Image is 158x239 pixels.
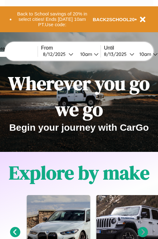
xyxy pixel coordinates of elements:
h1: Explore by make [9,160,149,186]
div: 10am [77,51,94,57]
label: From [41,45,100,51]
b: BACK2SCHOOL20 [93,17,135,22]
button: 10am [75,51,100,57]
button: 8/12/2025 [41,51,75,57]
button: Back to School savings of 20% in select cities! Ends [DATE] 10am PT.Use code: [12,9,93,29]
div: 10am [136,51,153,57]
div: 8 / 12 / 2025 [43,51,69,57]
div: 8 / 13 / 2025 [104,51,130,57]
